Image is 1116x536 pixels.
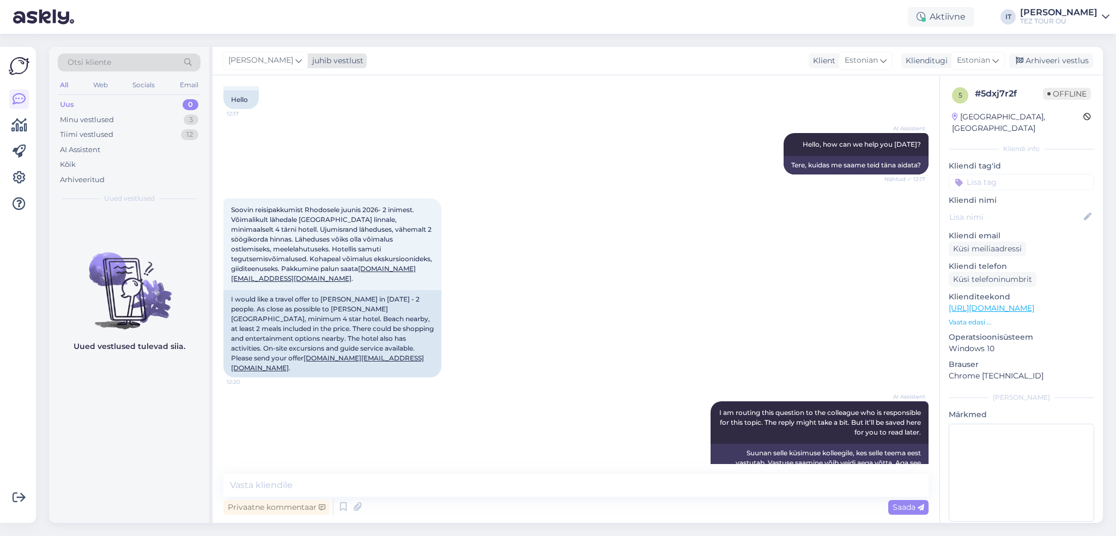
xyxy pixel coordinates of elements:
[183,99,198,110] div: 0
[1043,88,1091,100] span: Offline
[60,115,114,125] div: Minu vestlused
[949,144,1094,154] div: Kliendi info
[223,500,330,515] div: Privaatne kommentaar
[952,111,1083,134] div: [GEOGRAPHIC_DATA], [GEOGRAPHIC_DATA]
[104,194,155,203] span: Uued vestlused
[949,317,1094,327] p: Vaata edasi ...
[949,303,1034,313] a: [URL][DOMAIN_NAME]
[901,55,948,67] div: Klienditugi
[60,144,100,155] div: AI Assistent
[49,233,209,331] img: No chats
[893,502,924,512] span: Saada
[1000,9,1016,25] div: IT
[949,230,1094,242] p: Kliendi email
[949,272,1036,287] div: Küsi telefoninumbrit
[1020,8,1097,17] div: [PERSON_NAME]
[975,87,1043,100] div: # 5dxj7r2f
[803,140,921,148] span: Hello, how can we help you [DATE]?
[9,56,29,76] img: Askly Logo
[884,175,925,183] span: Nähtud ✓ 12:17
[949,174,1094,190] input: Lisa tag
[949,409,1094,420] p: Märkmed
[719,408,923,436] span: I am routing this question to the colleague who is responsible for this topic. The reply might ta...
[949,393,1094,402] div: [PERSON_NAME]
[949,160,1094,172] p: Kliendi tag'id
[1020,17,1097,26] div: TEZ TOUR OÜ
[949,370,1094,382] p: Chrome [TECHNICAL_ID]
[223,290,441,377] div: I would like a travel offer to [PERSON_NAME] in [DATE] - 2 people. As close as possible to [PERSO...
[227,378,268,386] span: 12:20
[949,291,1094,303] p: Klienditeekond
[231,206,434,282] span: Soovin reisipakkumist Rhodosele juunis 2026- 2 inimest. Võimalikult lähedale [GEOGRAPHIC_DATA] li...
[227,110,268,118] span: 12:17
[184,115,198,125] div: 3
[949,332,1094,343] p: Operatsioonisüsteem
[949,211,1082,223] input: Lisa nimi
[957,55,990,67] span: Estonian
[60,174,105,185] div: Arhiveeritud
[68,57,111,68] span: Otsi kliente
[884,393,925,401] span: AI Assistent
[228,55,293,67] span: [PERSON_NAME]
[784,156,929,174] div: Tere, kuidas me saame teid täna aidata?
[809,55,835,67] div: Klient
[845,55,878,67] span: Estonian
[60,159,76,170] div: Kõik
[1020,8,1109,26] a: [PERSON_NAME]TEZ TOUR OÜ
[223,91,259,109] div: Hello
[308,55,363,67] div: juhib vestlust
[949,242,1026,256] div: Küsi meiliaadressi
[58,78,70,92] div: All
[130,78,157,92] div: Socials
[949,195,1094,206] p: Kliendi nimi
[949,359,1094,370] p: Brauser
[884,124,925,133] span: AI Assistent
[181,129,198,140] div: 12
[178,78,201,92] div: Email
[91,78,110,92] div: Web
[711,444,929,482] div: Suunan selle küsimuse kolleegile, kes selle teema eest vastutab. Vastuse saamine võib veidi aega ...
[949,261,1094,272] p: Kliendi telefon
[231,354,424,372] a: [DOMAIN_NAME][EMAIL_ADDRESS][DOMAIN_NAME]
[949,343,1094,354] p: Windows 10
[60,129,113,140] div: Tiimi vestlused
[1009,53,1093,68] div: Arhiveeri vestlus
[959,91,962,99] span: 5
[74,341,185,352] p: Uued vestlused tulevad siia.
[908,7,974,27] div: Aktiivne
[60,99,74,110] div: Uus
